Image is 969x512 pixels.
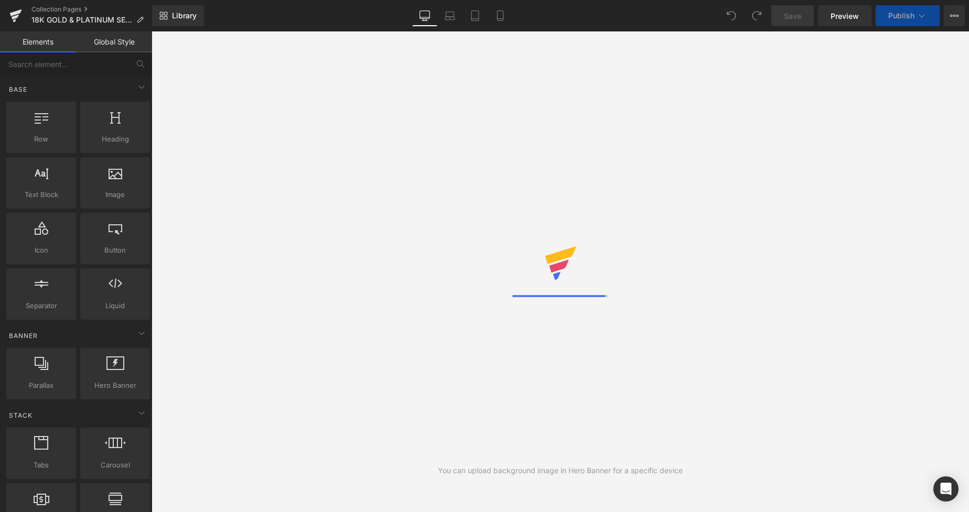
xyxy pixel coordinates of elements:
span: Parallax [9,380,73,391]
button: More [944,5,965,26]
span: Carousel [83,460,147,471]
span: Liquid [83,300,147,311]
div: You can upload background image in Hero Banner for a specific device [438,465,683,476]
span: Preview [831,10,859,21]
a: New Library [152,5,204,26]
span: Image [83,189,147,200]
span: Icon [9,245,73,256]
a: Preview [818,5,871,26]
span: Base [8,84,28,94]
span: Button [83,245,147,256]
span: Stack [8,410,34,420]
span: Banner [8,331,39,341]
span: Tabs [9,460,73,471]
span: Hero Banner [83,380,147,391]
button: Redo [746,5,767,26]
a: Collection Pages [31,5,152,14]
span: Heading [83,134,147,145]
a: Mobile [488,5,513,26]
button: Publish [876,5,940,26]
span: Text Block [9,189,73,200]
span: Row [9,134,73,145]
a: Global Style [76,31,152,52]
span: Save [784,10,801,21]
a: Tablet [462,5,488,26]
button: Undo [721,5,742,26]
a: Desktop [412,5,437,26]
a: Laptop [437,5,462,26]
span: Publish [888,12,914,20]
span: Library [172,11,197,20]
span: Separator [9,300,73,311]
div: Open Intercom Messenger [933,476,959,502]
span: 18K GOLD & PLATINUM SET DIAMOND EARRINGS [31,16,132,24]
